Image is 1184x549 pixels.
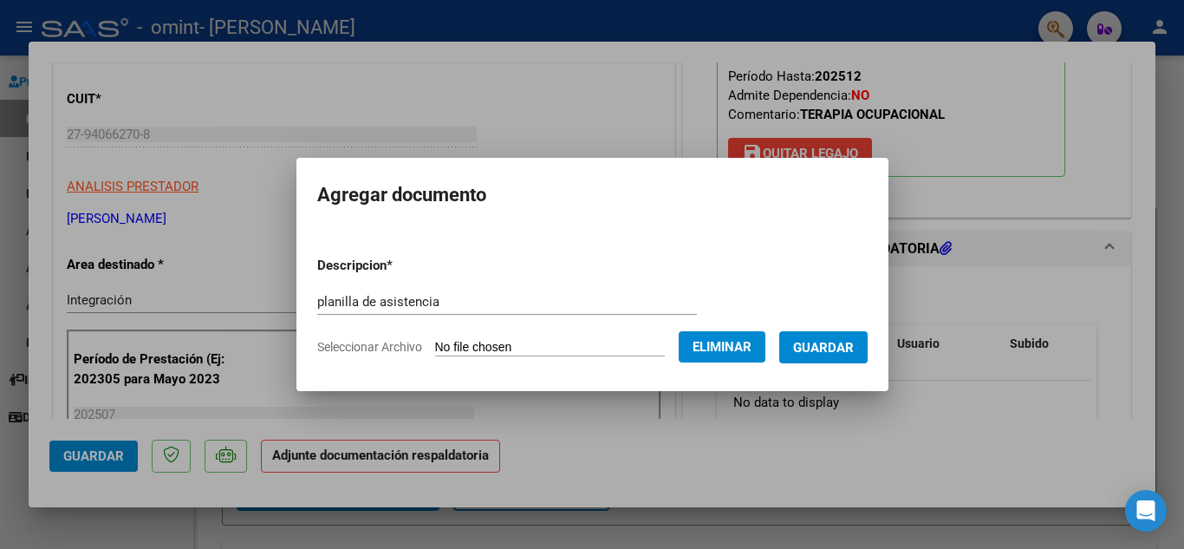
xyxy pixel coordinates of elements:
[679,331,765,363] button: Eliminar
[317,179,868,212] h2: Agregar documento
[693,339,751,355] span: Eliminar
[793,340,854,356] span: Guardar
[1125,490,1167,532] div: Open Intercom Messenger
[317,340,422,354] span: Seleccionar Archivo
[779,331,868,363] button: Guardar
[317,256,483,276] p: Descripcion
